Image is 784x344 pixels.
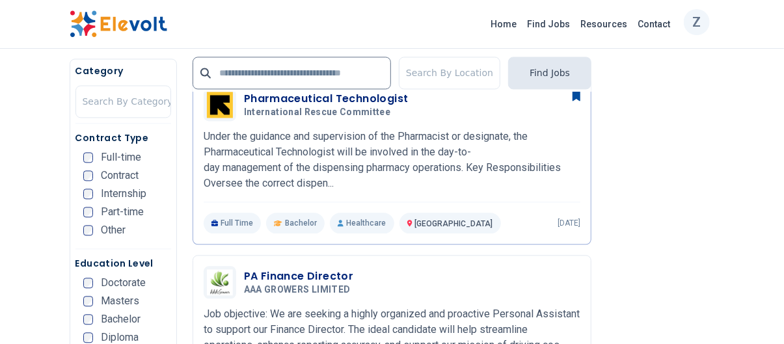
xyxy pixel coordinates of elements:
[330,213,394,233] p: Healthcare
[244,91,409,107] h3: Pharmaceutical Technologist
[83,207,94,217] input: Part-time
[75,257,171,270] h5: Education Level
[204,129,580,191] p: Under the guidance and supervision of the Pharmacist or designate, the Pharmaceutical Technologis...
[207,92,233,118] img: International Rescue Committee
[576,14,633,34] a: Resources
[522,14,576,34] a: Find Jobs
[83,152,94,163] input: Full-time
[285,218,317,228] span: Bachelor
[719,282,784,344] iframe: Chat Widget
[83,332,94,343] input: Diploma
[415,219,493,228] span: [GEOGRAPHIC_DATA]
[633,14,676,34] a: Contact
[101,189,146,199] span: Internship
[75,131,171,144] h5: Contract Type
[83,296,94,306] input: Masters
[83,314,94,324] input: Bachelor
[83,278,94,288] input: Doctorate
[101,278,146,288] span: Doctorate
[207,269,233,295] img: AAA GROWERS LIMITED
[244,269,356,284] h3: PA Finance Director
[508,57,591,89] button: Find Jobs
[244,107,391,118] span: International Rescue Committee
[101,225,126,235] span: Other
[204,88,580,233] a: International Rescue CommitteePharmaceutical TechnologistInternational Rescue CommitteeUnder the ...
[684,9,710,35] button: Z
[244,284,351,296] span: AAA GROWERS LIMITED
[486,14,522,34] a: Home
[204,213,262,233] p: Full Time
[101,170,139,181] span: Contract
[101,314,141,324] span: Bachelor
[692,6,701,38] p: Z
[75,64,171,77] h5: Category
[83,225,94,235] input: Other
[101,207,144,217] span: Part-time
[101,296,139,306] span: Masters
[101,152,141,163] span: Full-time
[70,10,167,38] img: Elevolt
[83,170,94,181] input: Contract
[558,218,580,228] p: [DATE]
[101,332,139,343] span: Diploma
[83,189,94,199] input: Internship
